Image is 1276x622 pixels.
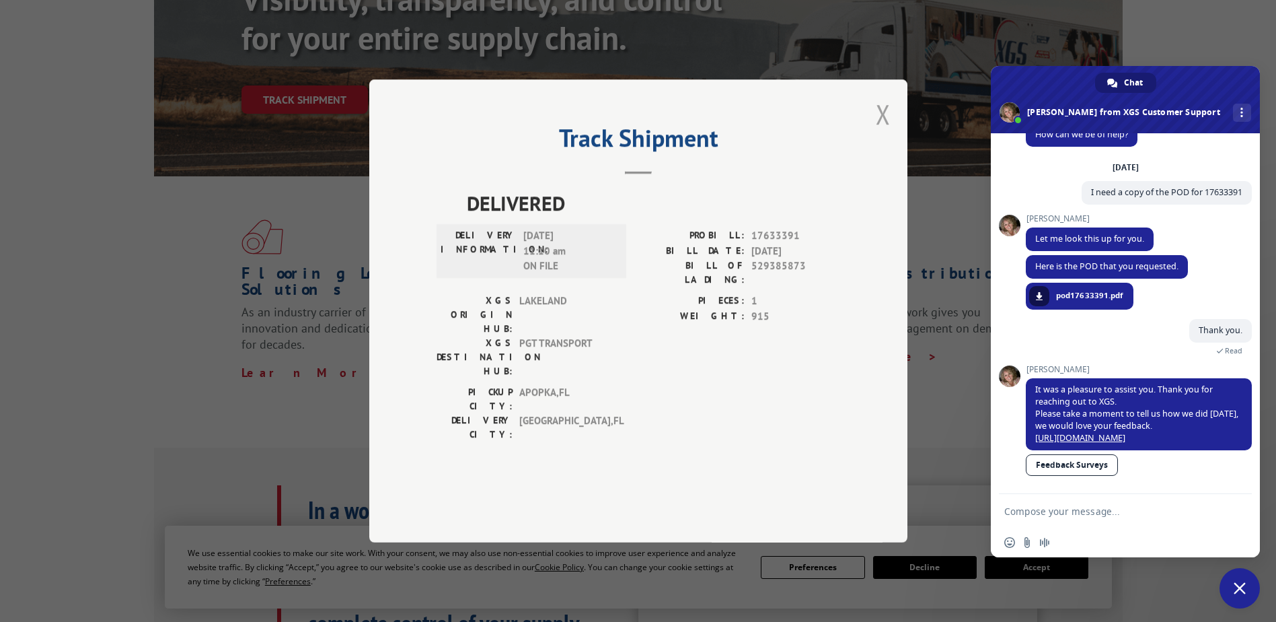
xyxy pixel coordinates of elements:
label: PIECES: [638,293,745,309]
span: [DATE] [751,244,840,259]
span: [PERSON_NAME] [1026,214,1154,223]
label: BILL DATE: [638,244,745,259]
span: Let me look this up for you. [1035,233,1144,244]
label: XGS ORIGIN HUB: [437,293,513,336]
span: Audio message [1039,537,1050,548]
span: It was a pleasure to assist you. Thank you for reaching out to XGS. Please take a moment to tell ... [1035,384,1238,444]
div: Chat [1095,73,1156,93]
div: [DATE] [1113,164,1139,172]
span: Chat [1124,73,1143,93]
span: Thank you. [1199,324,1242,336]
h2: Track Shipment [437,129,840,154]
span: Read [1225,346,1242,355]
span: 915 [751,309,840,324]
span: 1 [751,293,840,309]
span: DELIVERED [467,188,840,218]
button: Close modal [876,96,891,132]
label: BILL OF LADING: [638,258,745,287]
label: WEIGHT: [638,309,745,324]
span: Here is the POD that you requested. [1035,261,1178,272]
span: pod17633391.pdf [1056,289,1123,302]
span: 17633391 [751,228,840,244]
label: DELIVERY INFORMATION: [441,228,517,274]
label: PICKUP CITY: [437,385,513,413]
span: 529385873 [751,258,840,287]
label: DELIVERY CITY: [437,413,513,442]
div: More channels [1233,104,1251,122]
span: Insert an emoji [1004,537,1015,548]
div: Close chat [1219,568,1260,609]
span: Send a file [1022,537,1033,548]
span: LAKELAND [519,293,610,336]
span: How can we be of help? [1035,129,1128,140]
span: [DATE] 11:10 am ON FILE [523,228,614,274]
a: Feedback Surveys [1026,454,1118,476]
span: [GEOGRAPHIC_DATA] , FL [519,413,610,442]
textarea: Compose your message... [1004,506,1217,518]
span: I need a copy of the POD for 17633391 [1091,186,1242,198]
label: XGS DESTINATION HUB: [437,336,513,378]
span: [PERSON_NAME] [1026,365,1252,374]
a: [URL][DOMAIN_NAME] [1035,432,1125,444]
span: PGT TRANSPORT [519,336,610,378]
label: PROBILL: [638,228,745,244]
span: APOPKA , FL [519,385,610,413]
